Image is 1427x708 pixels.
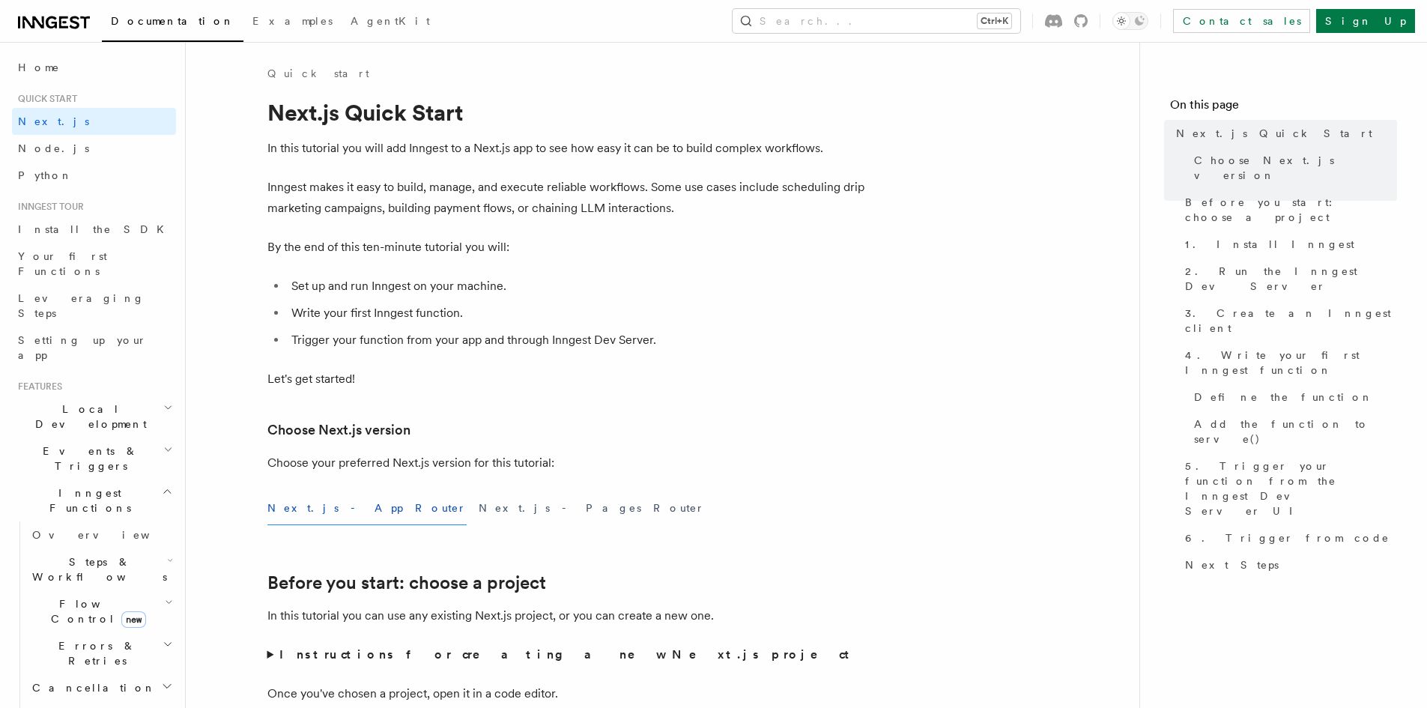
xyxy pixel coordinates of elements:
span: Python [18,169,73,181]
button: Next.js - Pages Router [479,491,705,525]
span: Next Steps [1185,557,1279,572]
span: Inngest Functions [12,485,162,515]
span: Events & Triggers [12,444,163,473]
p: In this tutorial you will add Inngest to a Next.js app to see how easy it can be to build complex... [267,138,867,159]
a: Before you start: choose a project [1179,189,1397,231]
button: Toggle dark mode [1112,12,1148,30]
span: Local Development [12,402,163,432]
a: 2. Run the Inngest Dev Server [1179,258,1397,300]
a: 4. Write your first Inngest function [1179,342,1397,384]
a: 5. Trigger your function from the Inngest Dev Server UI [1179,453,1397,524]
p: Once you've chosen a project, open it in a code editor. [267,683,867,704]
h4: On this page [1170,96,1397,120]
a: AgentKit [342,4,439,40]
button: Search...Ctrl+K [733,9,1020,33]
a: 3. Create an Inngest client [1179,300,1397,342]
a: Next Steps [1179,551,1397,578]
span: Next.js [18,115,89,127]
li: Set up and run Inngest on your machine. [287,276,867,297]
span: Before you start: choose a project [1185,195,1397,225]
span: 1. Install Inngest [1185,237,1354,252]
span: Cancellation [26,680,156,695]
p: By the end of this ten-minute tutorial you will: [267,237,867,258]
a: Before you start: choose a project [267,572,546,593]
span: 2. Run the Inngest Dev Server [1185,264,1397,294]
button: Local Development [12,396,176,438]
span: Inngest tour [12,201,84,213]
p: Choose your preferred Next.js version for this tutorial: [267,453,867,473]
a: Quick start [267,66,369,81]
span: Home [18,60,60,75]
a: Choose Next.js version [1188,147,1397,189]
span: Node.js [18,142,89,154]
button: Errors & Retries [26,632,176,674]
a: Define the function [1188,384,1397,411]
button: Cancellation [26,674,176,701]
span: Flow Control [26,596,165,626]
a: Setting up your app [12,327,176,369]
a: Overview [26,521,176,548]
span: Define the function [1194,390,1373,405]
button: Inngest Functions [12,479,176,521]
button: Steps & Workflows [26,548,176,590]
p: Inngest makes it easy to build, manage, and execute reliable workflows. Some use cases include sc... [267,177,867,219]
span: Next.js Quick Start [1176,126,1372,141]
summary: Instructions for creating a new Next.js project [267,644,867,665]
span: Overview [32,529,187,541]
span: new [121,611,146,628]
span: Features [12,381,62,393]
a: 1. Install Inngest [1179,231,1397,258]
a: 6. Trigger from code [1179,524,1397,551]
a: Leveraging Steps [12,285,176,327]
a: Your first Functions [12,243,176,285]
button: Next.js - App Router [267,491,467,525]
a: Examples [243,4,342,40]
span: Choose Next.js version [1194,153,1397,183]
h1: Next.js Quick Start [267,99,867,126]
a: Contact sales [1173,9,1310,33]
li: Write your first Inngest function. [287,303,867,324]
span: 3. Create an Inngest client [1185,306,1397,336]
span: Documentation [111,15,234,27]
span: 5. Trigger your function from the Inngest Dev Server UI [1185,459,1397,518]
p: Let's get started! [267,369,867,390]
li: Trigger your function from your app and through Inngest Dev Server. [287,330,867,351]
span: Your first Functions [18,250,107,277]
strong: Instructions for creating a new Next.js project [279,647,855,662]
a: Home [12,54,176,81]
span: 6. Trigger from code [1185,530,1390,545]
span: Add the function to serve() [1194,417,1397,447]
span: Steps & Workflows [26,554,167,584]
a: Install the SDK [12,216,176,243]
p: In this tutorial you can use any existing Next.js project, or you can create a new one. [267,605,867,626]
a: Choose Next.js version [267,420,410,441]
a: Next.js Quick Start [1170,120,1397,147]
kbd: Ctrl+K [978,13,1011,28]
a: Node.js [12,135,176,162]
button: Events & Triggers [12,438,176,479]
span: Install the SDK [18,223,173,235]
span: Setting up your app [18,334,147,361]
span: Quick start [12,93,77,105]
span: 4. Write your first Inngest function [1185,348,1397,378]
button: Flow Controlnew [26,590,176,632]
span: Examples [252,15,333,27]
span: Errors & Retries [26,638,163,668]
a: Python [12,162,176,189]
span: AgentKit [351,15,430,27]
a: Sign Up [1316,9,1415,33]
span: Leveraging Steps [18,292,145,319]
a: Documentation [102,4,243,42]
a: Add the function to serve() [1188,411,1397,453]
a: Next.js [12,108,176,135]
